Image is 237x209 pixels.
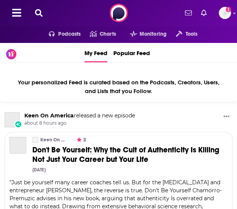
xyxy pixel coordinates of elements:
a: Don't Be Yourself: Why the Cult of Authenticity Is Killing Not Just Your Career but Your Life [32,145,227,164]
span: Popular Feed [113,44,150,61]
a: Keen On America [5,112,20,127]
span: My Feed [84,44,107,61]
span: Podcasts [58,29,81,40]
span: Charts [100,29,116,40]
img: Podchaser - Follow, Share and Rate Podcasts [110,4,128,22]
a: Show notifications dropdown [198,6,210,19]
span: Monitoring [140,29,167,40]
button: open menu [40,28,81,40]
a: Don't Be Yourself: Why the Cult of Authenticity Is Killing Not Just Your Career but Your Life [10,137,26,154]
span: about 8 hours ago [24,120,135,127]
button: 2 [75,137,88,143]
a: Keen On America [24,112,74,119]
svg: Add a profile image [226,7,231,12]
a: Charts [81,28,116,40]
div: New Episode [14,120,22,128]
a: Keen On America [40,137,68,143]
div: [DATE] [32,167,46,173]
a: My Feed [84,43,107,62]
button: Show More Button [220,112,232,122]
button: open menu [167,28,197,40]
a: Keen On America [32,137,38,143]
h3: released a new episode [24,112,135,119]
a: Logged in as megcassidy [219,7,231,19]
button: open menu [121,28,167,40]
img: User Profile [219,7,231,19]
a: Popular Feed [113,43,150,62]
span: Don't Be Yourself: Why the Cult of Authenticity Is Killing Not Just Your Career but Your Life [32,145,219,164]
span: Tools [185,29,197,40]
a: Show notifications dropdown [182,6,195,19]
